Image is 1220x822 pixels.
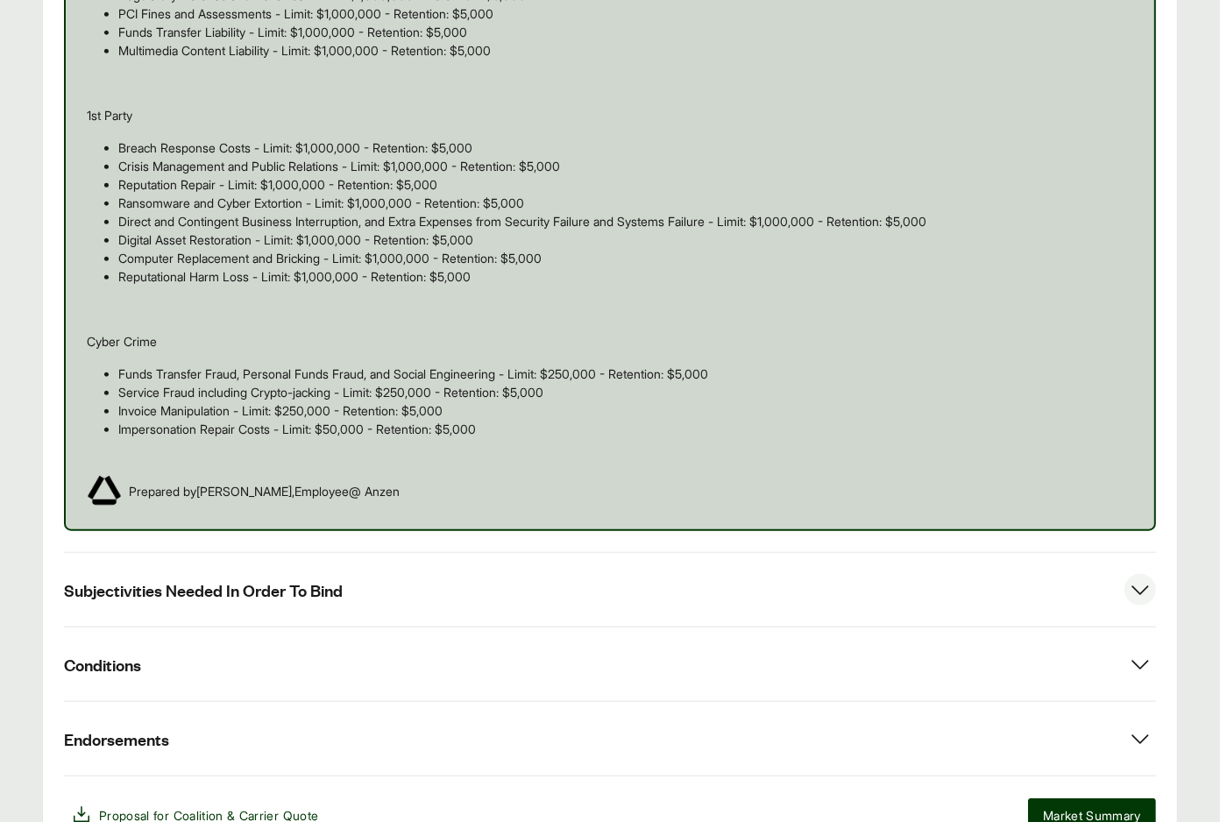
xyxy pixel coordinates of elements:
[118,175,1133,194] p: Reputation Repair - Limit: $1,000,000 - Retention: $5,000
[87,106,1133,124] p: 1st Party
[118,138,1133,157] p: Breach Response Costs - Limit: $1,000,000 - Retention: $5,000
[118,41,1133,60] p: Multimedia Content Liability - Limit: $1,000,000 - Retention: $5,000
[129,482,400,500] span: Prepared by [PERSON_NAME] , Employee @ Anzen
[118,194,1133,212] p: Ransomware and Cyber Extortion - Limit: $1,000,000 - Retention: $5,000
[118,365,1133,383] p: Funds Transfer Fraud, Personal Funds Fraud, and Social Engineering - Limit: $250,000 - Retention:...
[118,212,1133,230] p: Direct and Contingent Business Interruption, and Extra Expenses from Security Failure and Systems...
[87,332,1133,351] p: Cyber Crime
[118,23,1133,41] p: Funds Transfer Liability - Limit: $1,000,000 - Retention: $5,000
[118,157,1133,175] p: Crisis Management and Public Relations - Limit: $1,000,000 - Retention: $5,000
[64,553,1156,627] button: Subjectivities Needed In Order To Bind
[118,383,1133,401] p: Service Fraud including Crypto-jacking - Limit: $250,000 - Retention: $5,000
[64,728,169,750] span: Endorsements
[118,249,1133,267] p: Computer Replacement and Bricking - Limit: $1,000,000 - Retention: $5,000
[118,401,1133,420] p: Invoice Manipulation - Limit: $250,000 - Retention: $5,000
[118,4,1133,23] p: PCI Fines and Assessments - Limit: $1,000,000 - Retention: $5,000
[64,654,141,676] span: Conditions
[64,627,1156,701] button: Conditions
[118,267,1133,286] p: Reputational Harm Loss - Limit: $1,000,000 - Retention: $5,000
[64,702,1156,776] button: Endorsements
[64,579,343,601] span: Subjectivities Needed In Order To Bind
[118,230,1133,249] p: Digital Asset Restoration - Limit: $1,000,000 - Retention: $5,000
[118,420,1133,438] p: Impersonation Repair Costs - Limit: $50,000 - Retention: $5,000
